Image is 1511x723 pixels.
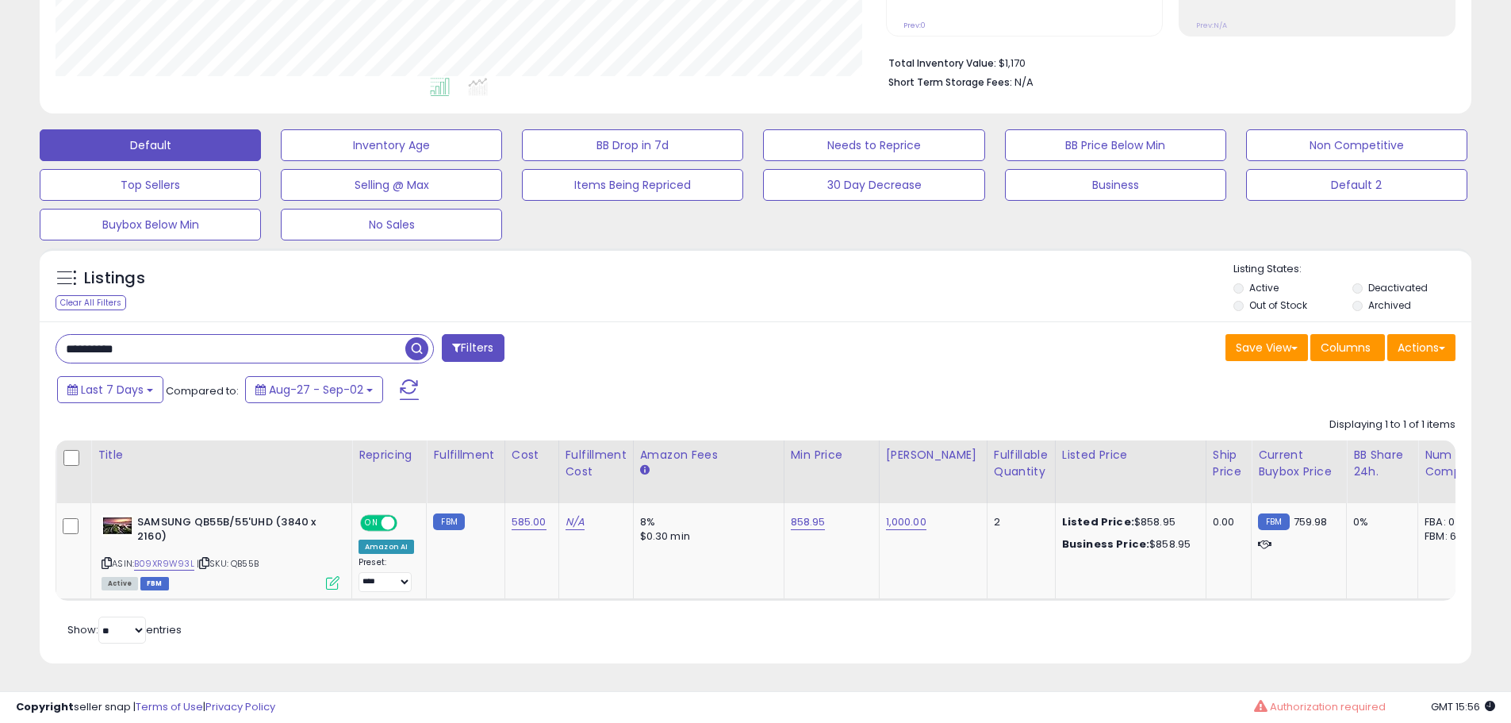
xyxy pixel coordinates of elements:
[640,515,772,529] div: 8%
[84,267,145,290] h5: Listings
[1225,334,1308,361] button: Save View
[566,447,627,480] div: Fulfillment Cost
[102,515,133,536] img: 51AHkYpU71L._SL40_.jpg
[134,557,194,571] a: B09XR9W93L
[281,209,502,240] button: No Sales
[359,540,414,554] div: Amazon AI
[886,447,980,463] div: [PERSON_NAME]
[903,21,926,30] small: Prev: 0
[640,529,772,544] div: $0.30 min
[888,75,1012,89] b: Short Term Storage Fees:
[362,516,382,529] span: ON
[67,622,182,637] span: Show: entries
[40,209,261,240] button: Buybox Below Min
[791,447,872,463] div: Min Price
[98,447,345,463] div: Title
[102,515,339,589] div: ASIN:
[994,447,1049,480] div: Fulfillable Quantity
[886,514,926,530] a: 1,000.00
[1062,515,1194,529] div: $858.95
[140,577,169,590] span: FBM
[102,577,138,590] span: All listings currently available for purchase on Amazon
[1368,298,1411,312] label: Archived
[1353,447,1411,480] div: BB Share 24h.
[1249,281,1279,294] label: Active
[40,129,261,161] button: Default
[197,557,259,570] span: | SKU: QB55B
[359,557,414,593] div: Preset:
[205,699,275,714] a: Privacy Policy
[1213,447,1244,480] div: Ship Price
[395,516,420,529] span: OFF
[245,376,383,403] button: Aug-27 - Sep-02
[1425,529,1477,544] div: FBM: 6
[1425,447,1482,480] div: Num of Comp.
[1258,447,1340,480] div: Current Buybox Price
[763,169,984,201] button: 30 Day Decrease
[1233,262,1471,277] p: Listing States:
[1353,515,1406,529] div: 0%
[136,699,203,714] a: Terms of Use
[512,447,552,463] div: Cost
[1387,334,1455,361] button: Actions
[1005,129,1226,161] button: BB Price Below Min
[57,376,163,403] button: Last 7 Days
[640,447,777,463] div: Amazon Fees
[281,169,502,201] button: Selling @ Max
[1213,515,1239,529] div: 0.00
[40,169,261,201] button: Top Sellers
[1431,699,1495,714] span: 2025-09-10 15:56 GMT
[566,514,585,530] a: N/A
[16,699,74,714] strong: Copyright
[763,129,984,161] button: Needs to Reprice
[522,169,743,201] button: Items Being Repriced
[269,382,363,398] span: Aug-27 - Sep-02
[433,513,464,530] small: FBM
[359,447,420,463] div: Repricing
[433,447,497,463] div: Fulfillment
[137,515,330,548] b: SAMSUNG QB55B/55'UHD (3840 x 2160)
[281,129,502,161] button: Inventory Age
[522,129,743,161] button: BB Drop in 7d
[1249,298,1307,312] label: Out of Stock
[1368,281,1428,294] label: Deactivated
[1329,417,1455,433] div: Displaying 1 to 1 of 1 items
[1062,537,1194,552] div: $858.95
[442,334,504,362] button: Filters
[1294,514,1328,529] span: 759.98
[888,56,996,70] b: Total Inventory Value:
[791,514,826,530] a: 858.95
[888,52,1444,71] li: $1,170
[1062,447,1199,463] div: Listed Price
[640,463,650,478] small: Amazon Fees.
[16,700,275,715] div: seller snap | |
[512,514,546,530] a: 585.00
[1425,515,1477,529] div: FBA: 0
[1310,334,1385,361] button: Columns
[1062,536,1149,552] b: Business Price:
[1246,129,1467,161] button: Non Competitive
[1005,169,1226,201] button: Business
[994,515,1043,529] div: 2
[1014,75,1034,90] span: N/A
[1196,21,1227,30] small: Prev: N/A
[81,382,144,398] span: Last 7 Days
[1062,514,1134,529] b: Listed Price:
[56,295,126,310] div: Clear All Filters
[1258,513,1289,530] small: FBM
[1246,169,1467,201] button: Default 2
[166,383,239,398] span: Compared to:
[1321,340,1371,356] span: Columns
